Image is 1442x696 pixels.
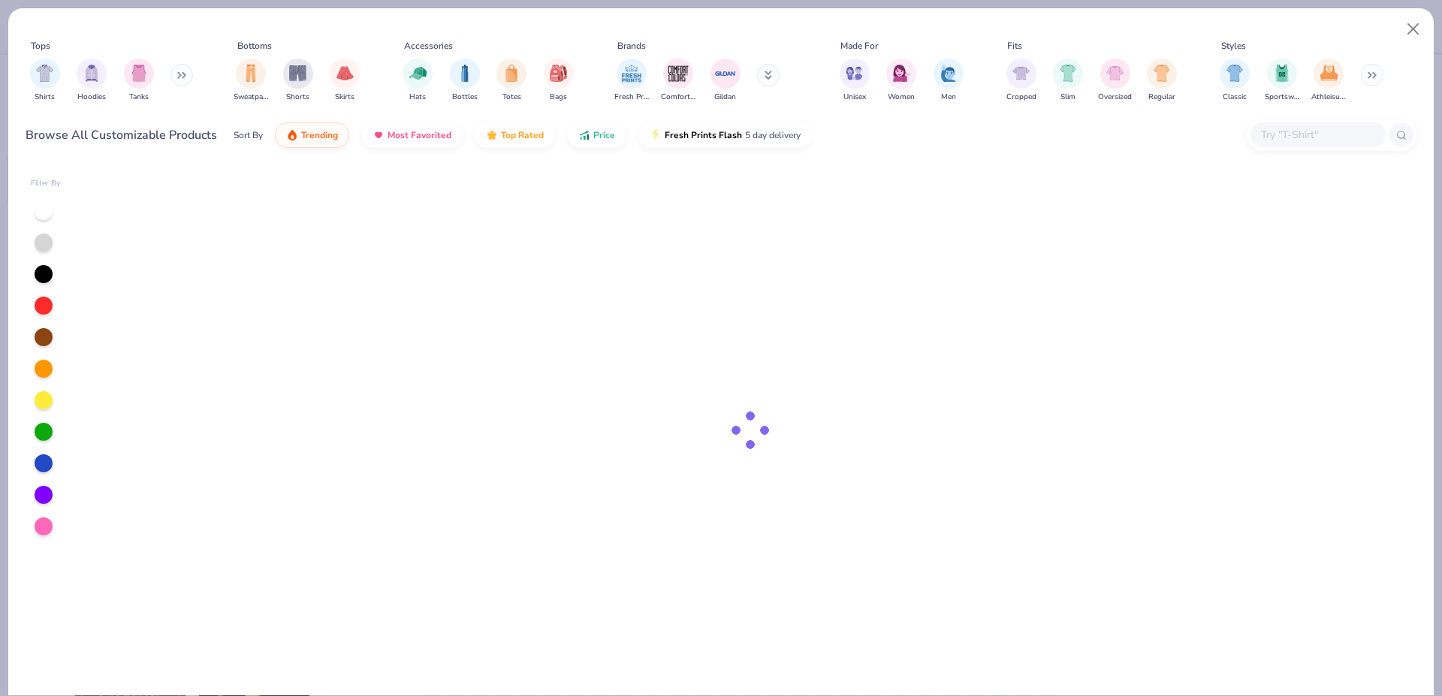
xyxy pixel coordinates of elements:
[129,92,149,103] span: Tanks
[30,59,60,103] div: filter for Shirts
[710,59,741,103] button: filter button
[450,59,480,103] button: filter button
[1223,92,1247,103] span: Classic
[457,65,473,82] img: Bottles Image
[1311,59,1346,103] button: filter button
[941,92,956,103] span: Men
[1259,126,1375,143] input: Try "T-Shirt"
[503,65,520,82] img: Totes Image
[496,59,526,103] button: filter button
[388,129,451,141] span: Most Favorited
[1311,92,1346,103] span: Athleisure
[496,59,526,103] div: filter for Totes
[502,92,521,103] span: Totes
[31,178,61,189] div: Filter By
[665,129,742,141] span: Fresh Prints Flash
[35,92,55,103] span: Shirts
[36,65,53,82] img: Shirts Image
[1098,59,1132,103] button: filter button
[1274,65,1290,82] img: Sportswear Image
[1311,59,1346,103] div: filter for Athleisure
[567,122,626,148] button: Price
[661,59,695,103] div: filter for Comfort Colors
[234,59,268,103] button: filter button
[714,62,737,85] img: Gildan Image
[361,122,463,148] button: Most Favorited
[893,65,910,82] img: Women Image
[301,129,338,141] span: Trending
[450,59,480,103] div: filter for Bottles
[475,122,555,148] button: Top Rated
[1220,59,1250,103] button: filter button
[620,62,643,85] img: Fresh Prints Image
[1147,59,1177,103] div: filter for Regular
[330,59,360,103] div: filter for Skirts
[710,59,741,103] div: filter for Gildan
[1320,65,1338,82] img: Athleisure Image
[336,65,354,82] img: Skirts Image
[1226,65,1244,82] img: Classic Image
[1154,65,1171,82] img: Regular Image
[1220,59,1250,103] div: filter for Classic
[840,59,870,103] button: filter button
[840,59,870,103] div: filter for Unisex
[888,92,915,103] span: Women
[373,129,385,141] img: most_fav.gif
[593,129,615,141] span: Price
[544,59,574,103] div: filter for Bags
[124,59,154,103] div: filter for Tanks
[404,39,453,53] div: Accessories
[486,129,498,141] img: TopRated.gif
[1006,92,1036,103] span: Cropped
[614,59,649,103] div: filter for Fresh Prints
[243,65,259,82] img: Sweatpants Image
[843,92,866,103] span: Unisex
[1098,59,1132,103] div: filter for Oversized
[1060,65,1076,82] img: Slim Image
[1053,59,1083,103] button: filter button
[550,65,566,82] img: Bags Image
[131,65,147,82] img: Tanks Image
[1098,92,1132,103] span: Oversized
[234,59,268,103] div: filter for Sweatpants
[31,39,50,53] div: Tops
[886,59,916,103] button: filter button
[1012,65,1030,82] img: Cropped Image
[745,127,801,144] span: 5 day delivery
[330,59,360,103] button: filter button
[1221,39,1246,53] div: Styles
[661,92,695,103] span: Comfort Colors
[661,59,695,103] button: filter button
[237,39,272,53] div: Bottoms
[1265,59,1299,103] div: filter for Sportswear
[234,128,263,142] div: Sort By
[289,65,306,82] img: Shorts Image
[452,92,478,103] span: Bottles
[934,59,964,103] button: filter button
[83,65,100,82] img: Hoodies Image
[1053,59,1083,103] div: filter for Slim
[1147,59,1177,103] button: filter button
[234,92,268,103] span: Sweatpants
[650,129,662,141] img: flash.gif
[1265,59,1299,103] button: filter button
[714,92,736,103] span: Gildan
[77,59,107,103] button: filter button
[124,59,154,103] button: filter button
[286,129,298,141] img: trending.gif
[403,59,433,103] button: filter button
[1007,39,1022,53] div: Fits
[26,126,217,144] div: Browse All Customizable Products
[614,59,649,103] button: filter button
[283,59,313,103] div: filter for Shorts
[501,129,544,141] span: Top Rated
[30,59,60,103] button: filter button
[1148,92,1175,103] span: Regular
[1265,92,1299,103] span: Sportswear
[1006,59,1036,103] button: filter button
[409,65,427,82] img: Hats Image
[846,65,863,82] img: Unisex Image
[409,92,426,103] span: Hats
[638,122,812,148] button: Fresh Prints Flash5 day delivery
[544,59,574,103] button: filter button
